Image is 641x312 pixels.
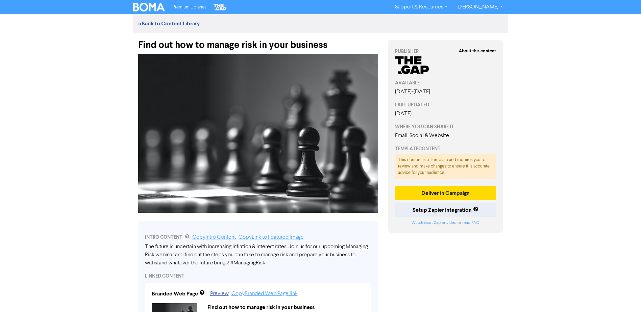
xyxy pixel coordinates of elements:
[459,48,496,54] strong: About this content
[395,101,496,108] div: LAST UPDATED
[231,291,298,296] a: Copy Branded Web Page link
[395,48,496,55] div: PUBLISHER
[395,203,496,217] button: Setup Zapier Integration
[556,239,641,312] iframe: Chat Widget
[412,221,457,225] a: Watch short Zapier video
[395,154,496,179] div: This content is a Template and requires you to review and make changes to ensure it is accurate a...
[395,220,496,226] div: or
[395,79,496,86] div: AVAILABLE
[239,235,304,240] a: Copy Link to Featured Image
[395,132,496,140] div: Email, Social & Website
[453,2,508,12] a: [PERSON_NAME]
[145,233,371,241] div: INTRO CONTENT
[395,88,496,96] div: [DATE] - [DATE]
[133,3,165,11] img: BOMA Logo
[138,20,200,27] a: <<Back to Content Library
[173,5,207,9] span: Premium Libraries:
[138,33,378,51] div: Find out how to manage risk in your business
[395,186,496,200] button: Deliver in Campaign
[202,303,370,311] div: Find out how to manage risk in your business
[192,235,236,240] a: Copy Intro Content
[210,291,229,296] a: Preview
[152,290,198,298] div: Branded Web Page
[213,3,227,11] img: The Gap
[145,243,371,267] div: The future is uncertain with increasing inflation & interest rates. Join us for our upcoming Mana...
[145,272,371,280] div: LINKED CONTENT
[390,2,453,12] a: Support & Resources
[462,221,479,225] a: read FAQ
[395,145,496,152] div: TEMPLATE CONTENT
[395,110,496,118] div: [DATE]
[395,123,496,130] div: WHERE YOU CAN SHARE IT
